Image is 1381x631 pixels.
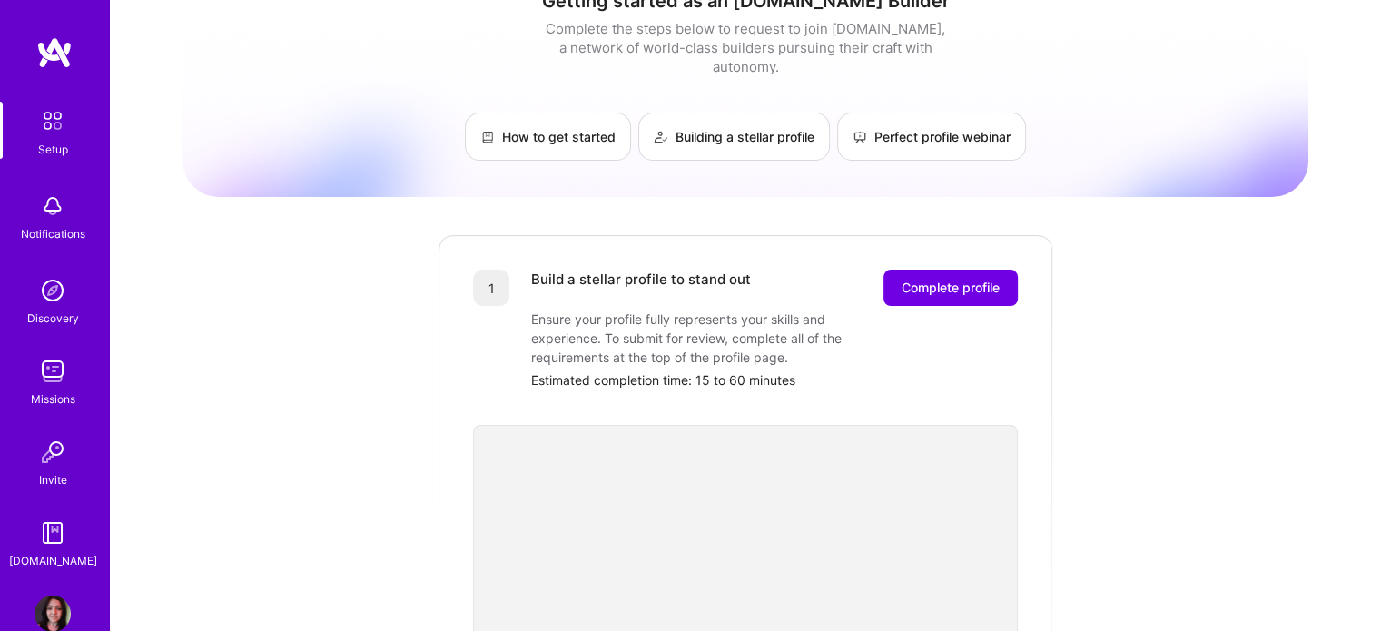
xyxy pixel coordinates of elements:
[883,270,1018,306] button: Complete profile
[31,389,75,409] div: Missions
[35,434,71,470] img: Invite
[531,270,751,306] div: Build a stellar profile to stand out
[853,130,867,144] img: Perfect profile webinar
[531,310,894,367] div: Ensure your profile fully represents your skills and experience. To submit for review, complete a...
[27,309,79,328] div: Discovery
[837,113,1026,161] a: Perfect profile webinar
[480,130,495,144] img: How to get started
[35,272,71,309] img: discovery
[21,224,85,243] div: Notifications
[35,353,71,389] img: teamwork
[38,140,68,159] div: Setup
[541,19,950,76] div: Complete the steps below to request to join [DOMAIN_NAME], a network of world-class builders purs...
[9,551,97,570] div: [DOMAIN_NAME]
[473,270,509,306] div: 1
[34,102,72,140] img: setup
[531,370,1018,389] div: Estimated completion time: 15 to 60 minutes
[35,515,71,551] img: guide book
[654,130,668,144] img: Building a stellar profile
[36,36,73,69] img: logo
[39,470,67,489] div: Invite
[465,113,631,161] a: How to get started
[35,188,71,224] img: bell
[902,279,1000,297] span: Complete profile
[638,113,830,161] a: Building a stellar profile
